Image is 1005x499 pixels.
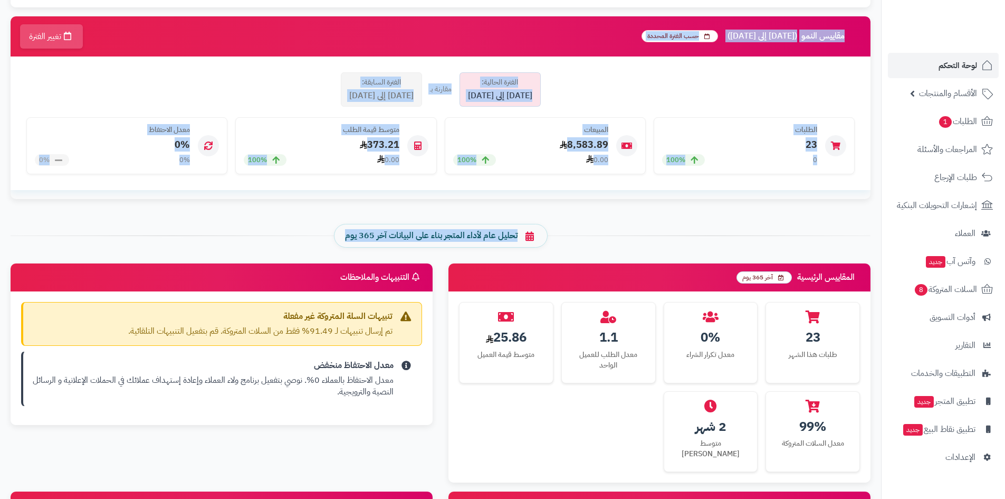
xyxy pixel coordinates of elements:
div: معدل الطلب للعميل الواحد [570,350,647,371]
span: حسب الفترة المحددة [642,30,718,42]
span: وآتس آب [925,254,975,269]
p: تم إرسال تنبيهات لـ 91.49% فقط من السلات المتروكة. قم بتفعيل التنبيهات التلقائية. [31,325,393,337]
span: الطلبات [938,114,977,129]
div: 23 [774,328,851,346]
span: العملاء [955,226,975,241]
a: وآتس آبجديد [888,249,999,274]
button: تغيير الفترة [20,24,83,49]
div: 1.1 [570,328,647,346]
span: ([DATE] إلى [DATE]) [728,32,797,41]
span: السلات المتروكة [914,282,977,297]
a: أدوات التسويق [888,305,999,330]
span: تطبيق المتجر [913,394,975,409]
div: 0% [672,328,750,346]
h3: المقاييس الرئيسية [736,271,860,284]
a: تطبيق نقاط البيعجديد [888,417,999,442]
a: السلات المتروكة8 [888,277,999,302]
span: طلبات الإرجاع [934,170,977,185]
a: التطبيقات والخدمات [888,361,999,386]
span: 1 [939,116,952,128]
span: أدوات التسويق [930,310,975,325]
span: الأقسام والمنتجات [919,86,977,101]
div: 0 [813,155,817,165]
p: معدل الاحتفاظ بالعملاء 0%. نوصي بتفعيل برنامج ولاء العملاء وإعادة إستهداف عملائك في الحملات الإعل... [31,374,394,399]
h4: الطلبات [662,126,817,134]
span: التطبيقات والخدمات [911,366,975,381]
div: متوسط [PERSON_NAME] [672,438,750,459]
div: 99% [774,418,851,436]
span: جديد [926,256,945,268]
span: الإعدادات [945,450,975,465]
span: 100% [666,155,685,165]
div: 0% [35,138,190,152]
div: 0.00 [377,155,399,165]
a: لوحة التحكم [888,53,999,78]
strong: معدل الاحتفاظ منخفض [31,360,394,372]
span: تطبيق نقاط البيع [902,422,975,437]
a: المراجعات والأسئلة [888,137,999,162]
a: الإعدادات [888,445,999,470]
div: 0.00 [586,155,608,165]
span: [DATE] إلى [DATE] [349,90,414,102]
span: لوحة التحكم [939,58,977,73]
span: 8 [914,284,928,296]
span: إشعارات التحويلات البنكية [897,198,977,213]
div: 25.86 [467,328,545,346]
a: العملاء [888,221,999,246]
h3: التنبيهات والملاحظات [340,272,422,283]
h4: المبيعات [453,126,608,134]
span: الفترة الحالية: [482,77,518,88]
span: جديد [903,424,923,436]
div: مقارنة بـ [430,84,452,95]
strong: تنبيهات السلة المتروكة غير مفعلة [31,310,393,323]
span: التقارير [955,338,975,353]
a: تطبيق المتجرجديد [888,389,999,414]
h4: متوسط قيمة الطلب [244,126,399,134]
span: 100% [457,155,476,165]
a: طلبات الإرجاع [888,165,999,190]
div: طلبات هذا الشهر [774,350,851,360]
div: معدل السلات المتروكة [774,438,851,449]
a: التقارير [888,333,999,358]
a: إشعارات التحويلات البنكية [888,193,999,218]
h3: مقاييس النمو [642,30,863,42]
span: [DATE] إلى [DATE] [468,90,532,102]
span: آخر 365 يوم [736,271,792,284]
div: معدل تكرار الشراء [672,350,750,360]
div: 0% [179,155,190,165]
div: 373.21 [244,138,399,152]
div: 23 [662,138,817,152]
div: متوسط قيمة العميل [467,350,545,360]
span: الفترة السابقة: [362,77,401,88]
span: 0% [39,155,50,165]
div: 2 شهر [672,418,750,436]
span: المراجعات والأسئلة [917,142,977,157]
h4: معدل الاحتفاظ [35,126,190,134]
img: logo-2.png [933,17,995,39]
span: جديد [914,396,934,408]
a: الطلبات1 [888,109,999,134]
span: 100% [248,155,267,165]
div: 8,583.89 [453,138,608,152]
span: تحليل عام لأداء المتجر بناء على البيانات آخر 365 يوم [345,230,518,242]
